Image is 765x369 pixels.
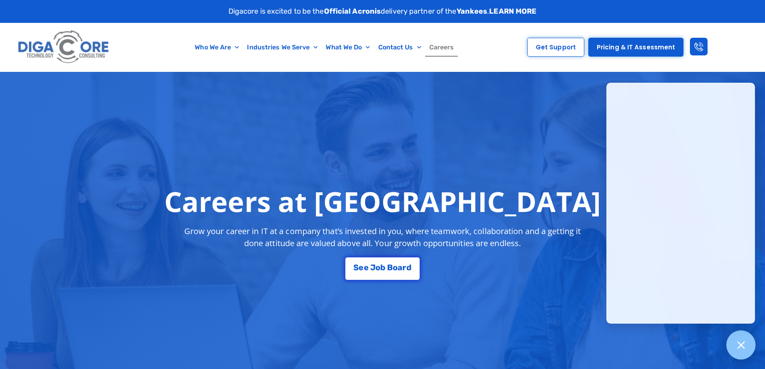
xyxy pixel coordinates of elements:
a: See Job Board [345,257,419,280]
span: r [402,263,406,271]
h1: Careers at [GEOGRAPHIC_DATA] [164,185,601,217]
span: Pricing & IT Assessment [597,44,675,50]
span: e [359,263,363,271]
a: What We Do [322,38,374,57]
a: Who We Are [191,38,243,57]
a: Contact Us [374,38,425,57]
span: a [398,263,402,271]
strong: Yankees [457,7,488,16]
span: J [370,263,375,271]
a: Pricing & IT Assessment [588,38,683,57]
a: Get Support [527,38,584,57]
a: Industries We Serve [243,38,322,57]
iframe: Chatgenie Messenger [606,83,755,324]
span: e [364,263,369,271]
span: b [380,263,386,271]
span: S [353,263,359,271]
span: d [406,263,412,271]
span: o [393,263,398,271]
a: Careers [425,38,458,57]
p: Grow your career in IT at a company that’s invested in you, where teamwork, collaboration and a g... [177,225,588,249]
span: B [387,263,393,271]
nav: Menu [151,38,499,57]
span: Get Support [536,44,576,50]
strong: Official Acronis [324,7,381,16]
img: Digacore logo 1 [16,27,112,67]
p: Digacore is excited to be the delivery partner of the . [228,6,537,17]
span: o [375,263,380,271]
a: LEARN MORE [489,7,537,16]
